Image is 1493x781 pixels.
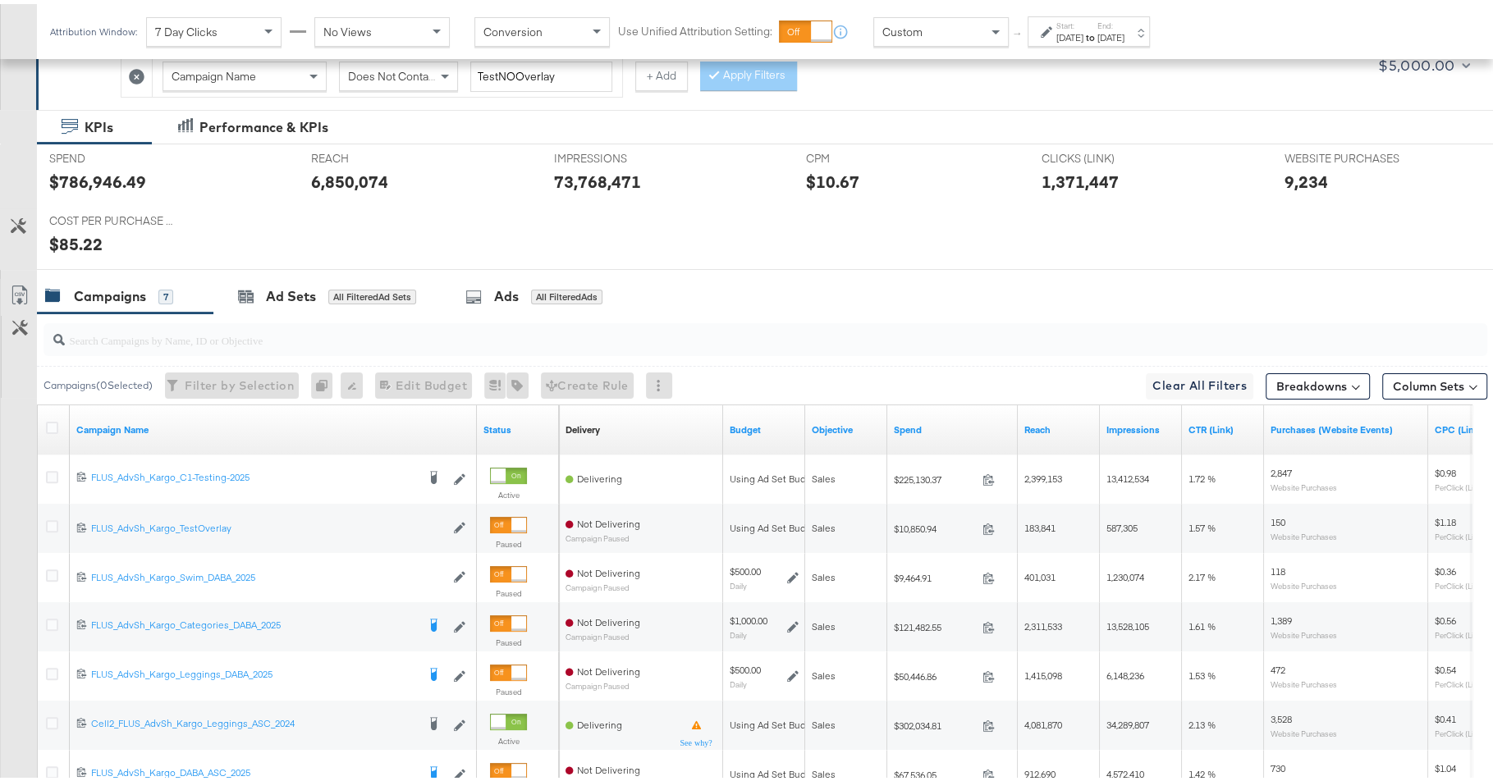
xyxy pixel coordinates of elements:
a: FLUS_AdvSh_Kargo_C1-Testing-2025 [91,467,416,483]
div: $10.67 [806,166,859,190]
div: Using Ad Set Budget [730,468,821,482]
span: Sales [812,715,836,727]
sub: Website Purchases [1271,577,1337,587]
div: Ads [494,283,519,302]
span: 183,841 [1024,518,1056,530]
span: $302,034.81 [894,715,976,728]
span: Not Delivering [577,514,640,526]
span: Delivering [577,715,622,727]
sub: Website Purchases [1271,675,1337,685]
span: Campaign Name [172,65,256,80]
a: The total amount spent to date. [894,419,1011,432]
div: 7 [158,285,173,300]
sub: Campaign Paused [566,678,640,687]
div: 1,371,447 [1042,166,1119,190]
span: SPEND [49,147,172,162]
div: $1,000.00 [730,610,767,623]
span: $9,464.91 [894,568,976,580]
sub: Per Click (Link) [1435,724,1484,734]
span: Sales [812,518,836,530]
div: FLUS_AdvSh_Kargo_C1-Testing-2025 [91,467,416,480]
span: 150 [1271,512,1285,524]
div: $85.22 [49,228,103,252]
span: Sales [812,764,836,776]
span: WEBSITE PURCHASES [1285,147,1408,162]
div: KPIs [85,114,113,133]
div: Attribution Window: [49,22,138,34]
label: Paused [490,584,527,595]
strong: to [1083,27,1097,39]
div: [DATE] [1056,27,1083,40]
div: Performance & KPIs [199,114,328,133]
div: Ad Sets [266,283,316,302]
div: FLUS_AdvSh_Kargo_Swim_DABA_2025 [91,567,445,580]
span: 1.72 % [1188,468,1216,481]
span: 1.42 % [1188,764,1216,776]
button: Breakdowns [1266,369,1370,395]
div: $5,000.00 [1378,49,1455,74]
sub: Daily [730,675,747,685]
span: Sales [812,665,836,678]
a: The maximum amount you're willing to spend on your ads, on average each day or over the lifetime ... [730,419,799,432]
span: $1.18 [1435,512,1456,524]
span: Sales [812,616,836,628]
label: Active [490,486,527,496]
sub: Website Purchases [1271,626,1337,636]
span: $0.41 [1435,709,1456,721]
span: 2,847 [1271,463,1292,475]
button: Column Sets [1382,369,1487,395]
span: 34,289,807 [1106,715,1149,727]
div: Cell2_FLUS_AdvSh_Kargo_Leggings_ASC_2024 [91,713,416,726]
span: 1.57 % [1188,518,1216,530]
div: $500.00 [730,561,761,574]
a: FLUS_AdvSh_Kargo_Leggings_DABA_2025 [91,664,416,680]
div: Using Ad Set Budget [730,764,821,777]
label: Active [490,732,527,742]
span: 3,528 [1271,709,1292,721]
span: Does Not Contain [348,65,437,80]
span: 2,311,533 [1024,616,1062,628]
span: $225,130.37 [894,469,976,482]
a: The number of clicks received on a link in your ad divided by the number of impressions. [1188,419,1257,432]
label: Paused [490,535,527,546]
sub: Per Click (Link) [1435,577,1484,587]
span: CPM [806,147,929,162]
sub: Per Click (Link) [1435,528,1484,537]
a: Your campaign's objective. [812,419,881,432]
span: 4,572,410 [1106,764,1144,776]
a: The number of times a purchase was made tracked by your Custom Audience pixel on your website aft... [1271,419,1422,432]
div: [DATE] [1097,27,1124,40]
a: FLUS_AdvSh_Kargo_Swim_DABA_2025 [91,567,445,581]
span: $67,536.05 [894,765,976,777]
span: 1.61 % [1188,616,1216,628]
span: Not Delivering [577,760,640,772]
input: Search Campaigns by Name, ID or Objective [65,313,1355,345]
span: Custom [882,21,923,35]
a: The number of times your ad was served. On mobile apps an ad is counted as served the first time ... [1106,419,1175,432]
span: 912,690 [1024,764,1056,776]
div: 73,768,471 [554,166,641,190]
div: All Filtered Ads [531,285,602,300]
span: 730 [1271,758,1285,770]
span: $50,446.86 [894,666,976,678]
sub: Daily [730,626,747,636]
span: $0.36 [1435,561,1456,573]
span: $0.54 [1435,660,1456,672]
sub: Daily [730,577,747,587]
div: FLUS_AdvSh_Kargo_DABA_ASC_2025 [91,762,416,775]
span: Clear All Filters [1152,372,1247,392]
a: Cell2_FLUS_AdvSh_Kargo_Leggings_ASC_2024 [91,713,416,729]
span: 6,148,236 [1106,665,1144,678]
span: 1,415,098 [1024,665,1062,678]
span: No Views [323,21,372,35]
span: $121,482.55 [894,617,976,629]
span: Sales [812,468,836,481]
span: 13,412,534 [1106,468,1149,481]
sub: Per Click (Link) [1435,626,1484,636]
sub: Campaign Paused [566,628,640,637]
span: REACH [311,147,434,162]
span: $10,850.94 [894,518,976,531]
label: End: [1097,16,1124,27]
span: Not Delivering [577,661,640,674]
div: $500.00 [730,660,761,673]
